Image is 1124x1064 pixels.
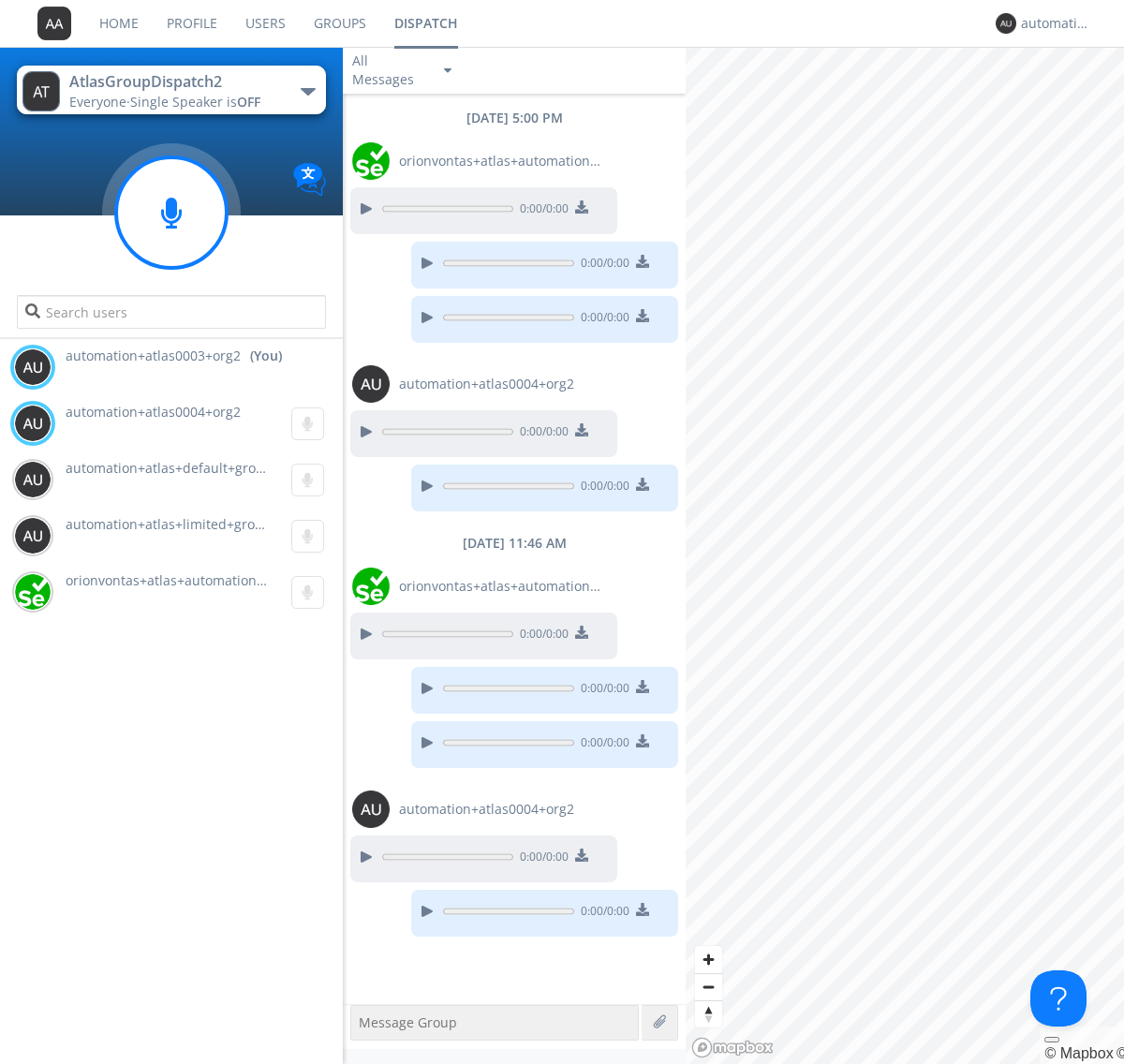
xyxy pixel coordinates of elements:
[513,200,569,221] span: 0:00 / 0:00
[37,7,71,40] img: 373638.png
[69,93,280,111] div: Everyone ·
[574,734,629,755] span: 0:00 / 0:00
[574,478,629,498] span: 0:00 / 0:00
[14,461,52,498] img: 373638.png
[399,375,574,393] span: automation+atlas0004+org2
[352,791,390,828] img: 373638.png
[17,66,325,114] button: AtlasGroupDispatch2Everyone·Single Speaker isOFF
[399,577,605,596] span: orionvontas+atlas+automation+org2
[14,348,52,386] img: 373638.png
[352,52,427,89] div: All Messages
[444,68,451,73] img: caret-down-sm.svg
[66,459,308,477] span: automation+atlas+default+group+org2
[14,517,52,554] img: 373638.png
[130,93,260,111] span: Single Speaker is
[695,973,722,1000] button: Zoom out
[574,903,629,924] span: 0:00 / 0:00
[14,405,52,442] img: 373638.png
[1044,1045,1113,1061] a: Mapbox
[513,626,569,646] span: 0:00 / 0:00
[695,1001,722,1027] span: Reset bearing to north
[22,71,60,111] img: 373638.png
[513,423,569,444] span: 0:00 / 0:00
[574,680,629,701] span: 0:00 / 0:00
[399,800,574,819] span: automation+atlas0004+org2
[695,1000,722,1027] button: Reset bearing to north
[17,295,325,329] input: Search users
[1021,14,1091,33] div: automation+atlas0003+org2
[66,403,241,421] span: automation+atlas0004+org2
[691,1037,774,1058] a: Mapbox logo
[352,568,390,605] img: 29d36aed6fa347d5a1537e7736e6aa13
[575,626,588,639] img: download media button
[996,13,1016,34] img: 373638.png
[575,423,588,436] img: download media button
[293,163,326,196] img: Translation enabled
[1044,1037,1059,1042] button: Toggle attribution
[399,152,605,170] span: orionvontas+atlas+automation+org2
[352,142,390,180] img: 29d36aed6fa347d5a1537e7736e6aa13
[352,365,390,403] img: 373638.png
[66,515,314,533] span: automation+atlas+limited+groups+org2
[636,903,649,916] img: download media button
[575,849,588,862] img: download media button
[575,200,588,214] img: download media button
[1030,970,1087,1027] iframe: Toggle Customer Support
[636,734,649,747] img: download media button
[250,347,282,365] div: (You)
[574,309,629,330] span: 0:00 / 0:00
[695,946,722,973] button: Zoom in
[636,478,649,491] img: download media button
[343,109,686,127] div: [DATE] 5:00 PM
[695,974,722,1000] span: Zoom out
[343,534,686,553] div: [DATE] 11:46 AM
[636,255,649,268] img: download media button
[636,680,649,693] img: download media button
[66,347,241,365] span: automation+atlas0003+org2
[66,571,292,589] span: orionvontas+atlas+automation+org2
[574,255,629,275] span: 0:00 / 0:00
[636,309,649,322] img: download media button
[237,93,260,111] span: OFF
[69,71,280,93] div: AtlasGroupDispatch2
[14,573,52,611] img: 29d36aed6fa347d5a1537e7736e6aa13
[513,849,569,869] span: 0:00 / 0:00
